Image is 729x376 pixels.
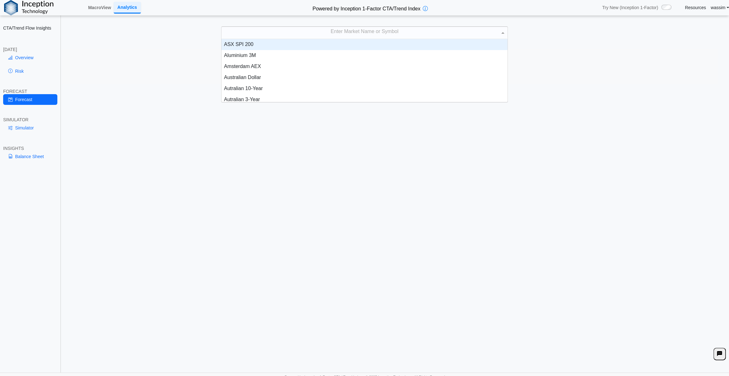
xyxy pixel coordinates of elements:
[3,94,57,105] a: Forecast
[221,39,508,50] div: ASX SPI 200
[3,25,57,31] h2: CTA/Trend Flow Insights
[65,61,714,65] h5: Historical and Forward-Looking Systematic CTA Exposure under Defined Price Scenario Paths
[221,94,508,105] div: Autralian 3-Year
[3,122,57,133] a: Simulator
[3,88,57,94] div: FORECAST
[3,145,57,151] div: INSIGHTS
[3,47,57,52] div: [DATE]
[221,27,508,39] div: Enter Market Name or Symbol
[711,5,729,10] a: wassim
[221,83,508,94] div: Autralian 10-Year
[3,117,57,122] div: SIMULATOR
[310,3,423,12] h2: Powered by Inception 1-Factor CTA/Trend Index
[221,39,508,102] div: grid
[86,2,114,13] a: MacroView
[221,61,508,72] div: Amsterdam AEX
[221,50,508,61] div: Aluminium 3M
[602,5,658,10] span: Try New (Inception 1-Factor)
[114,2,141,14] a: Analytics
[3,151,57,162] a: Balance Sheet
[3,66,57,77] a: Risk
[685,5,706,10] a: Resources
[221,72,508,83] div: Australian Dollar
[3,52,57,63] a: Overview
